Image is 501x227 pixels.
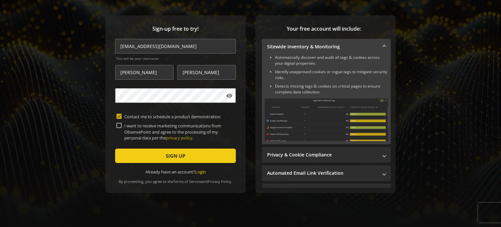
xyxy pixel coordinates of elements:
[122,123,235,141] label: I want to receive marketing communications from ObservePoint and agree to the processing of my pe...
[226,92,233,99] mat-icon: visibility
[115,149,236,163] button: SIGN UP
[208,179,231,184] a: Privacy Policy
[177,65,236,80] input: Last Name *
[122,114,235,120] label: Contact me to schedule a product demonstration
[267,43,378,50] mat-panel-title: Sitewide Inventory & Monitoring
[166,150,185,162] span: SIGN UP
[195,169,206,175] a: Login
[262,55,391,144] div: Sitewide Inventory & Monitoring
[265,98,388,141] img: Sitewide Inventory & Monitoring
[262,165,391,181] mat-expansion-panel-header: Automated Email Link Verification
[275,83,388,95] li: Detects missing tags & cookies on critical pages to ensure complete data collection.
[262,184,391,199] mat-expansion-panel-header: Performance Monitoring with Web Vitals
[267,170,378,176] mat-panel-title: Automated Email Link Verification
[275,55,388,66] li: Automatically discover and audit all tags & cookies across your digital properties.
[262,25,386,33] span: Your free account will include:
[173,179,201,184] a: Terms of Service
[115,169,236,175] div: Already have an account?
[262,147,391,163] mat-expansion-panel-header: Privacy & Cookie Compliance
[115,39,236,54] input: Email Address (name@work-email.com) *
[262,39,391,55] mat-expansion-panel-header: Sitewide Inventory & Monitoring
[115,25,236,33] span: Sign-up free to try!
[115,175,236,184] div: By proceeding, you agree to the and .
[267,152,378,158] mat-panel-title: Privacy & Cookie Compliance
[116,56,236,61] span: This will be your Username
[115,65,174,80] input: First Name *
[275,69,388,81] li: Identify unapproved cookies or rogue tags to mitigate security risks.
[166,135,192,141] a: privacy policy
